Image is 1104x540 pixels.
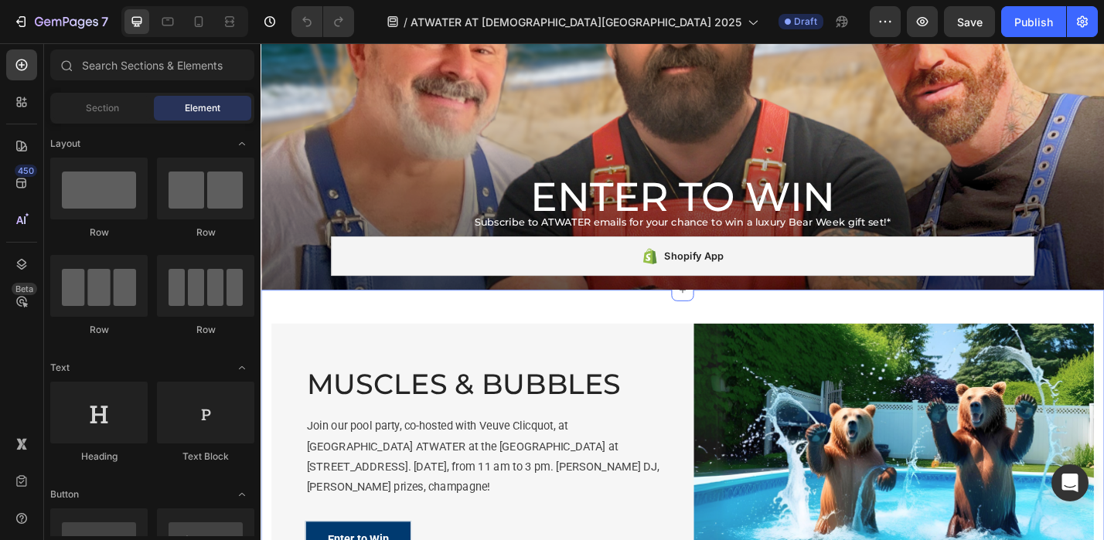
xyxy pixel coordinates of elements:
div: Open Intercom Messenger [1051,464,1089,501]
span: Save [957,15,983,29]
iframe: Design area [261,43,1104,540]
div: Beta [12,283,37,295]
button: Save [944,6,995,37]
input: Search Sections & Elements [50,49,254,80]
p: Join our pool party, co-hosted with Veuve Clicquot, at [GEOGRAPHIC_DATA] ATWATER at the [GEOGRAPH... [50,410,450,499]
div: Heading [50,450,148,464]
p: 7 [101,12,108,31]
span: / [404,14,407,30]
span: Element [185,101,220,115]
div: Row [157,226,254,239]
button: 7 [6,6,115,37]
h2: MUSCLES & BUBBLES [49,353,451,396]
div: Text Block [157,450,254,464]
span: Text [50,361,70,375]
span: Toggle open [230,355,254,380]
div: Row [157,323,254,337]
span: Section [86,101,119,115]
div: Row [50,226,148,239]
div: Shopify App [444,225,509,243]
div: Publish [1014,14,1053,30]
span: Draft [794,15,817,29]
div: 450 [15,165,37,177]
span: Toggle open [230,482,254,507]
div: Row [50,323,148,337]
span: Layout [50,137,80,151]
button: Publish [1001,6,1066,37]
span: Subscribe to ATWATER emails for your chance to win a luxury Bear Week gift set!* [235,189,693,203]
span: Button [50,487,79,501]
span: Toggle open [230,131,254,156]
span: ATWATER AT [DEMOGRAPHIC_DATA][GEOGRAPHIC_DATA] 2025 [411,14,741,30]
h2: ENTER TO WIN [77,138,850,199]
div: Undo/Redo [291,6,354,37]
